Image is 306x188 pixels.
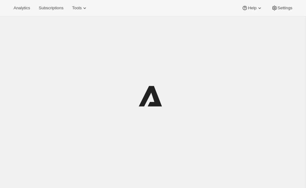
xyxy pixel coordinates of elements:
[248,6,256,10] span: Help
[268,4,296,12] button: Settings
[35,4,67,12] button: Subscriptions
[238,4,266,12] button: Help
[10,4,34,12] button: Analytics
[278,6,292,10] span: Settings
[72,6,82,10] span: Tools
[14,6,30,10] span: Analytics
[68,4,91,12] button: Tools
[39,6,63,10] span: Subscriptions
